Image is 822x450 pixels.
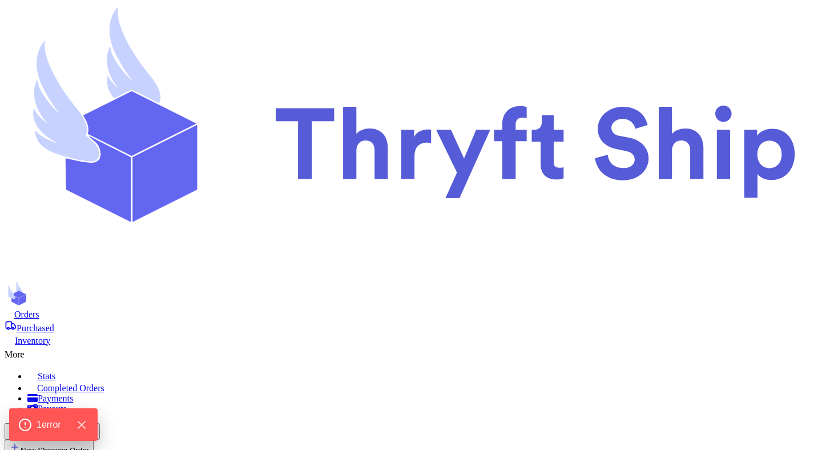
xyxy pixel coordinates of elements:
[5,334,817,346] a: Inventory
[5,308,817,320] a: Orders
[27,369,817,381] a: Stats
[5,423,100,440] button: Copy Customer Link
[5,320,817,334] a: Purchased
[5,346,817,360] div: More
[27,381,817,393] a: Completed Orders
[27,404,817,414] a: Payouts
[27,393,817,404] a: Payments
